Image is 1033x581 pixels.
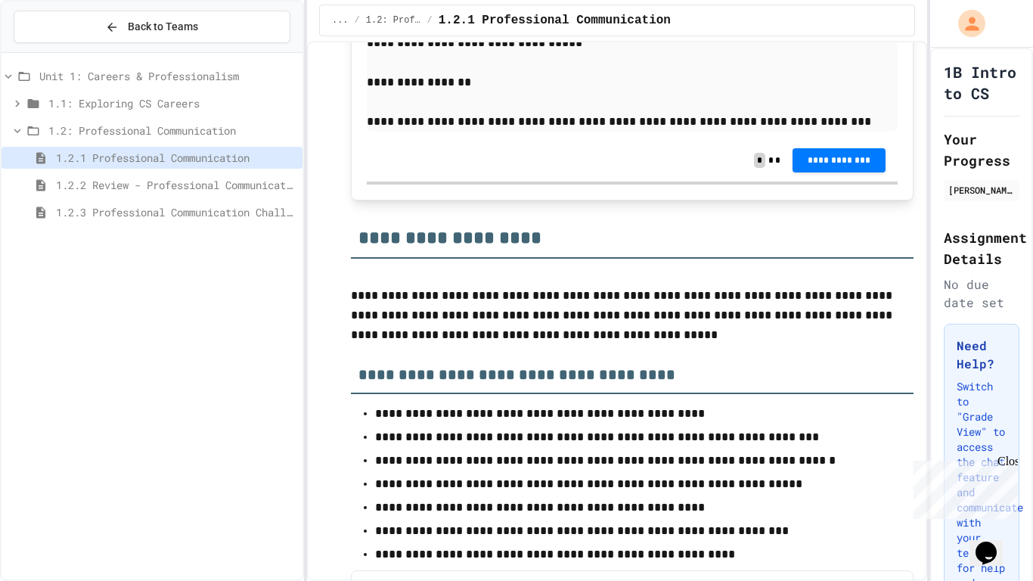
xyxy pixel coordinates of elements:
[944,129,1019,171] h2: Your Progress
[944,227,1019,269] h2: Assignment Details
[439,11,671,30] span: 1.2.1 Professional Communication
[366,14,421,26] span: 1.2: Professional Communication
[942,6,989,41] div: My Account
[332,14,349,26] span: ...
[355,14,360,26] span: /
[6,6,104,96] div: Chat with us now!Close
[14,11,290,43] button: Back to Teams
[56,204,296,220] span: 1.2.3 Professional Communication Challenge
[39,68,296,84] span: Unit 1: Careers & Professionalism
[907,455,1018,519] iframe: chat widget
[944,275,1019,312] div: No due date set
[128,19,198,35] span: Back to Teams
[969,520,1018,566] iframe: chat widget
[957,337,1007,373] h3: Need Help?
[427,14,433,26] span: /
[948,183,1015,197] div: [PERSON_NAME]
[56,177,296,193] span: 1.2.2 Review - Professional Communication
[48,123,296,138] span: 1.2: Professional Communication
[944,61,1019,104] h1: 1B Intro to CS
[56,150,296,166] span: 1.2.1 Professional Communication
[48,95,296,111] span: 1.1: Exploring CS Careers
